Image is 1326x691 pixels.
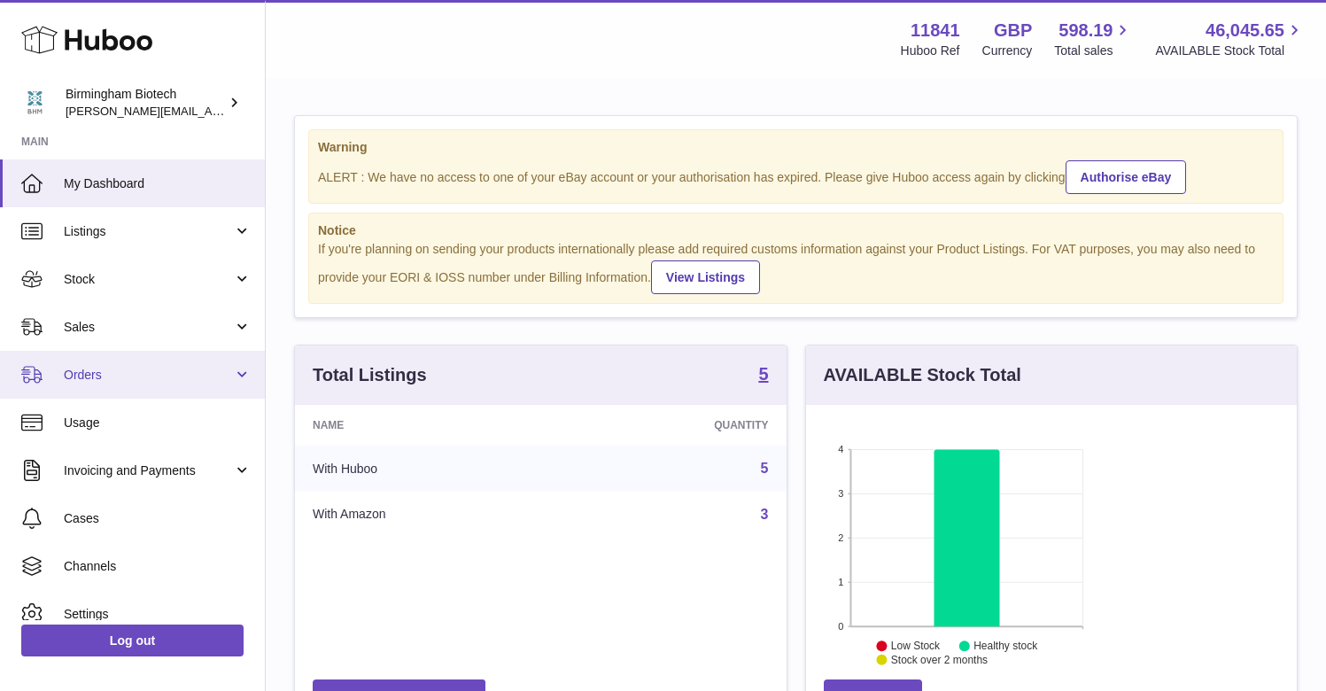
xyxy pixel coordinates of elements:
span: Orders [64,367,233,384]
span: [PERSON_NAME][EMAIL_ADDRESS][DOMAIN_NAME] [66,104,355,118]
span: Invoicing and Payments [64,462,233,479]
div: If you're planning on sending your products internationally please add required customs informati... [318,241,1274,294]
strong: GBP [994,19,1032,43]
td: With Huboo [295,446,563,492]
text: 0 [838,621,843,632]
a: 5 [758,365,768,386]
a: Authorise eBay [1066,160,1187,194]
th: Quantity [563,405,786,446]
a: 598.19 Total sales [1054,19,1133,59]
span: My Dashboard [64,175,252,192]
span: Stock [64,271,233,288]
text: Low Stock [890,641,940,653]
strong: 11841 [911,19,960,43]
span: Settings [64,606,252,623]
text: 3 [838,488,843,499]
span: Usage [64,415,252,431]
text: 4 [838,444,843,454]
th: Name [295,405,563,446]
td: With Amazon [295,492,563,538]
text: Stock over 2 months [890,654,987,666]
div: Birmingham Biotech [66,86,225,120]
text: Healthy stock [973,641,1038,653]
div: Currency [982,43,1033,59]
img: m.hsu@birminghambiotech.co.uk [21,89,48,116]
h3: Total Listings [313,363,427,387]
span: 46,045.65 [1206,19,1284,43]
span: Cases [64,510,252,527]
text: 2 [838,532,843,543]
a: 5 [761,461,769,476]
div: Huboo Ref [901,43,960,59]
a: View Listings [651,260,760,294]
span: AVAILABLE Stock Total [1155,43,1305,59]
div: ALERT : We have no access to one of your eBay account or your authorisation has expired. Please g... [318,158,1274,194]
span: Listings [64,223,233,240]
strong: 5 [758,365,768,383]
h3: AVAILABLE Stock Total [824,363,1021,387]
a: 46,045.65 AVAILABLE Stock Total [1155,19,1305,59]
a: 3 [761,507,769,522]
strong: Notice [318,222,1274,239]
span: Channels [64,558,252,575]
span: Sales [64,319,233,336]
span: 598.19 [1058,19,1113,43]
strong: Warning [318,139,1274,156]
text: 1 [838,577,843,587]
span: Total sales [1054,43,1133,59]
a: Log out [21,625,244,656]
